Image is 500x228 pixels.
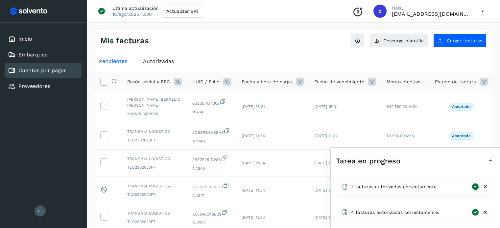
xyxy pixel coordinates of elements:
[242,215,265,220] span: [DATE] 11:34
[127,137,182,143] span: TLO2302023F7
[433,34,487,48] button: Cargar facturas
[370,34,428,48] button: Descarga plantilla
[351,209,439,216] span: 4 facturas autorizadas correctamente.
[143,58,174,64] span: Autorizadas
[127,183,182,189] span: TRANSMIA LOGISTICS
[452,134,471,138] p: Aceptada
[18,36,32,42] a: Inicio
[242,104,265,109] span: [DATE] 15:31
[5,32,82,46] div: Inicio
[314,78,364,85] span: Fecha de vencimiento
[387,134,415,138] span: $2,900.00 MXN
[192,98,231,106] span: ed20b71a436a
[18,83,50,89] a: Proveedores
[192,209,231,217] span: E58946CA6E22
[387,104,417,109] span: $42,560.00 MXN
[351,183,438,190] span: 1 facturas autorizadas correctamente.
[166,9,199,13] span: Actualizar SAT
[452,104,471,109] p: Aceptada
[18,52,47,58] a: Embarques
[383,38,424,43] span: Descarga plantilla
[112,5,159,11] p: Última actualización
[162,5,203,18] button: Actualizar SAT
[242,78,292,85] span: Fecha y hora de carga
[192,109,231,115] span: 19434
[336,155,400,166] span: Tarea en progreso
[127,192,182,197] span: TLO2302023F7
[5,48,82,62] div: Embarques
[5,79,82,93] div: Proveedores
[336,153,494,169] div: Tarea en progreso
[127,210,182,216] span: TRANSMIA LOGISTICS
[192,193,231,198] span: A 1247
[435,78,476,85] span: Estado de factura
[447,38,482,43] span: Cargar facturas
[127,164,182,170] span: TLO2302023F7
[127,111,182,117] span: MAHA810408120
[314,215,338,220] span: [DATE] 11:34
[242,161,265,165] span: [DATE] 11:34
[99,58,127,64] span: Pendientes
[100,36,149,46] h4: Mis facturas
[242,134,265,138] span: [DATE] 11:34
[127,219,182,225] span: TLO2302023F7
[314,104,338,109] span: [DATE] 15:31
[392,5,471,11] p: Hola,
[112,11,152,17] p: 18/ago/2025 15:30
[314,161,338,165] span: [DATE] 11:34
[314,188,339,193] span: [DATE] 00:00
[192,182,231,190] span: 6EE5EBC80DD9
[127,78,170,85] span: Razón social y RFC
[242,188,265,193] span: [DATE] 11:34
[127,96,182,108] span: [PERSON_NAME] BERKELIO [PERSON_NAME]
[192,138,231,144] span: A 1248
[192,78,219,85] span: UUID / Folio
[127,156,182,162] span: TRANSMIA LOGISTICS
[192,220,231,226] span: A 1253
[387,78,420,85] span: Monto efectivo
[5,63,82,78] div: Cuentas por pagar
[392,11,471,17] p: cxp1@53cargo.com
[18,67,66,73] a: Cuentas por pagar
[192,165,231,171] span: A 1246
[192,155,231,163] span: 3BF2E351D28B
[314,134,338,138] span: [DATE] 11:34
[127,129,182,135] span: TRANSMIA LOGISTICS
[192,128,231,135] span: 3DBEFDCABEA8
